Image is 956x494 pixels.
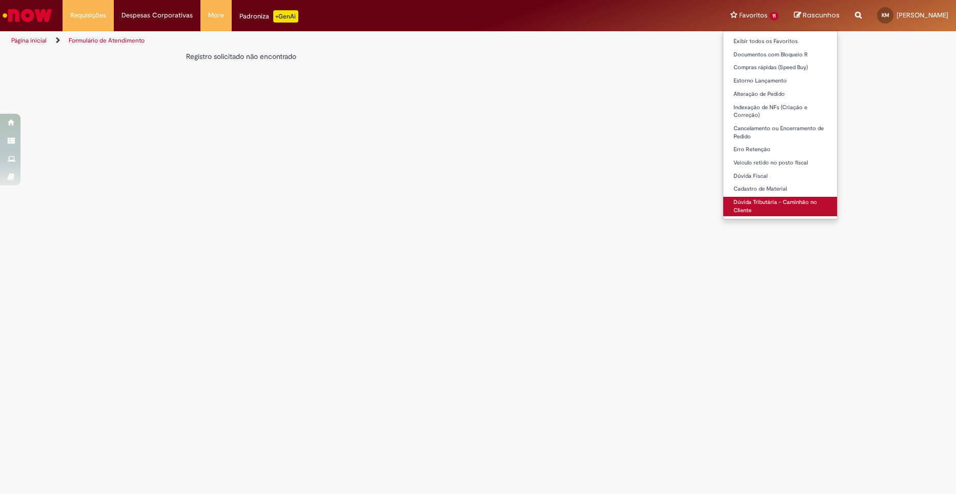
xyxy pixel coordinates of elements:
a: Dúvida Fiscal [723,171,837,182]
span: 11 [769,12,779,20]
a: Página inicial [11,36,47,45]
span: Despesas Corporativas [121,10,193,20]
ul: Favoritos [723,31,838,219]
span: More [208,10,224,20]
p: +GenAi [273,10,298,23]
a: Compras rápidas (Speed Buy) [723,62,837,73]
span: Favoritos [739,10,767,20]
a: Indexação de NFs (Criação e Correção) [723,102,837,121]
a: Estorno Lançamento [723,75,837,87]
a: Erro Retenção [723,144,837,155]
a: Cancelamento ou Encerramento de Pedido [723,123,837,142]
a: Alteração de Pedido [723,89,837,100]
a: Rascunhos [794,11,840,20]
a: Cadastro de Material [723,183,837,195]
span: KM [882,12,889,18]
span: Requisições [70,10,106,20]
a: Exibir todos os Favoritos [723,36,837,47]
a: Documentos com Bloqueio R [723,49,837,60]
div: Padroniza [239,10,298,23]
a: Formulário de Atendimento [69,36,145,45]
img: ServiceNow [1,5,54,26]
span: [PERSON_NAME] [897,11,948,19]
a: Veículo retido no posto fiscal [723,157,837,169]
ul: Trilhas de página [8,31,629,50]
div: Registro solicitado não encontrado [186,51,621,61]
a: Dúvida Tributária - Caminhão no Cliente [723,197,837,216]
span: Rascunhos [803,10,840,20]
